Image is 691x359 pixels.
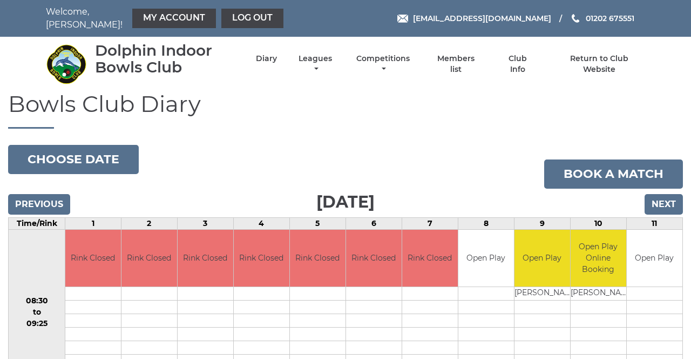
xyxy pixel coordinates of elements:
td: Open Play [458,230,514,287]
td: 9 [514,218,570,230]
td: Rink Closed [65,230,121,287]
td: 1 [65,218,121,230]
td: 7 [402,218,458,230]
td: 2 [121,218,177,230]
input: Next [645,194,683,215]
td: [PERSON_NAME] [514,287,570,300]
a: Members list [431,54,481,75]
div: Dolphin Indoor Bowls Club [95,42,237,76]
td: 6 [345,218,402,230]
td: 8 [458,218,514,230]
td: 3 [177,218,233,230]
td: 11 [626,218,682,230]
a: Leagues [296,54,335,75]
td: 5 [289,218,345,230]
td: Rink Closed [346,230,402,287]
span: [EMAIL_ADDRESS][DOMAIN_NAME] [413,14,551,23]
td: [PERSON_NAME] [571,287,626,300]
td: Rink Closed [178,230,233,287]
img: Dolphin Indoor Bowls Club [46,44,86,84]
a: Return to Club Website [554,54,645,75]
img: Email [397,15,408,23]
button: Choose date [8,145,139,174]
td: Rink Closed [402,230,458,287]
td: Open Play [514,230,570,287]
td: Open Play Online Booking [571,230,626,287]
td: Time/Rink [9,218,65,230]
td: Rink Closed [121,230,177,287]
a: Club Info [500,54,535,75]
td: 10 [570,218,626,230]
a: Email [EMAIL_ADDRESS][DOMAIN_NAME] [397,12,551,24]
input: Previous [8,194,70,215]
span: 01202 675551 [586,14,634,23]
nav: Welcome, [PERSON_NAME]! [46,5,286,31]
a: Phone us 01202 675551 [570,12,634,24]
a: Log out [221,9,283,28]
h1: Bowls Club Diary [8,91,683,129]
td: Open Play [627,230,682,287]
a: Competitions [354,54,412,75]
a: My Account [132,9,216,28]
a: Diary [256,54,277,64]
td: 4 [233,218,289,230]
td: Rink Closed [234,230,289,287]
a: Book a match [544,159,683,189]
td: Rink Closed [290,230,345,287]
img: Phone us [572,14,579,23]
